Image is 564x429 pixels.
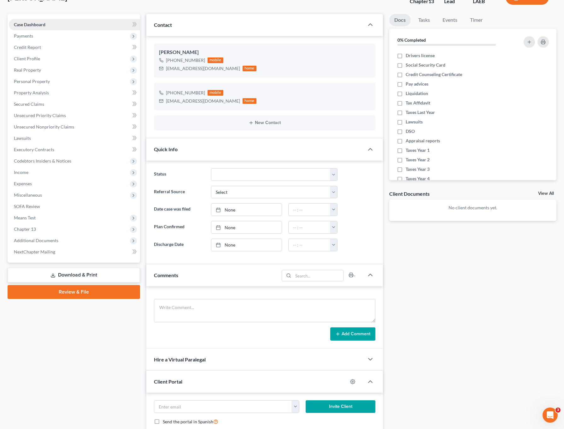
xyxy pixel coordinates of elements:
[166,65,240,72] div: [EMAIL_ADDRESS][DOMAIN_NAME]
[306,400,375,413] button: Invite Client
[151,221,208,234] label: Plan Confirmed
[163,419,213,424] span: Send the portal in Spanish
[14,192,42,198] span: Miscellaneous
[389,190,430,197] div: Client Documents
[14,238,58,243] span: Additional Documents
[154,22,172,28] span: Contact
[211,204,282,216] a: None
[211,221,282,233] a: None
[406,138,440,144] span: Appraisal reports
[9,42,140,53] a: Credit Report
[543,408,558,423] iframe: Intercom live chat
[394,205,551,211] p: No client documents yet.
[14,135,31,141] span: Lawsuits
[14,56,40,61] span: Client Profile
[9,19,140,30] a: Case Dashboard
[406,100,430,106] span: Tax Affidavit
[406,147,430,153] span: Taxes Year 1
[243,98,256,104] div: home
[14,33,33,39] span: Payments
[14,181,32,186] span: Expenses
[289,221,330,233] input: -- : --
[166,57,205,63] div: [PHONE_NUMBER]
[154,401,292,413] input: Enter email
[159,49,370,56] div: [PERSON_NAME]
[9,110,140,121] a: Unsecured Priority Claims
[151,168,208,181] label: Status
[14,170,28,175] span: Income
[14,204,40,209] span: SOFA Review
[406,119,423,125] span: Lawsuits
[406,81,428,87] span: Pay advices
[166,90,205,96] div: [PHONE_NUMBER]
[154,272,178,278] span: Comments
[9,201,140,212] a: SOFA Review
[406,52,435,59] span: Drivers license
[14,158,71,164] span: Codebtors Insiders & Notices
[14,79,50,84] span: Personal Property
[465,14,488,26] a: Timer
[289,204,330,216] input: -- : --
[208,90,223,96] div: mobile
[389,14,411,26] a: Docs
[151,186,208,199] label: Referral Source
[14,113,66,118] span: Unsecured Priority Claims
[14,101,44,107] span: Secured Claims
[14,22,45,27] span: Case Dashboard
[555,408,561,413] span: 3
[14,147,54,152] span: Executory Contracts
[151,239,208,251] label: Discharge Date
[438,14,462,26] a: Events
[159,120,370,125] button: New Contact
[14,45,41,50] span: Credit Report
[8,268,140,283] a: Download & Print
[14,249,55,254] span: NextChapter Mailing
[208,57,223,63] div: mobile
[14,226,36,232] span: Chapter 13
[9,144,140,155] a: Executory Contracts
[9,133,140,144] a: Lawsuits
[211,239,282,251] a: None
[9,98,140,110] a: Secured Claims
[413,14,435,26] a: Tasks
[406,62,445,68] span: Social Security Card
[243,66,256,71] div: home
[151,203,208,216] label: Date case was filed
[9,87,140,98] a: Property Analysis
[14,124,74,129] span: Unsecured Nonpriority Claims
[538,191,554,196] a: View All
[397,37,426,43] strong: 0% Completed
[14,215,36,220] span: Means Test
[9,246,140,258] a: NextChapter Mailing
[406,90,428,97] span: Liquidation
[9,121,140,133] a: Unsecured Nonpriority Claims
[154,378,182,384] span: Client Portal
[406,71,462,78] span: Credit Counseling Certificate
[14,90,49,95] span: Property Analysis
[406,128,415,134] span: DSO
[166,98,240,104] div: [EMAIL_ADDRESS][DOMAIN_NAME]
[406,157,430,163] span: Taxes Year 2
[289,239,330,251] input: -- : --
[406,176,430,182] span: Taxes Year 4
[293,270,344,281] input: Search...
[406,166,430,172] span: Taxes Year 3
[14,67,41,73] span: Real Property
[154,356,206,362] span: Hire a Virtual Paralegal
[8,285,140,299] a: Review & File
[406,109,435,116] span: Taxes Last Year
[330,327,375,341] button: Add Comment
[154,146,178,152] span: Quick Info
